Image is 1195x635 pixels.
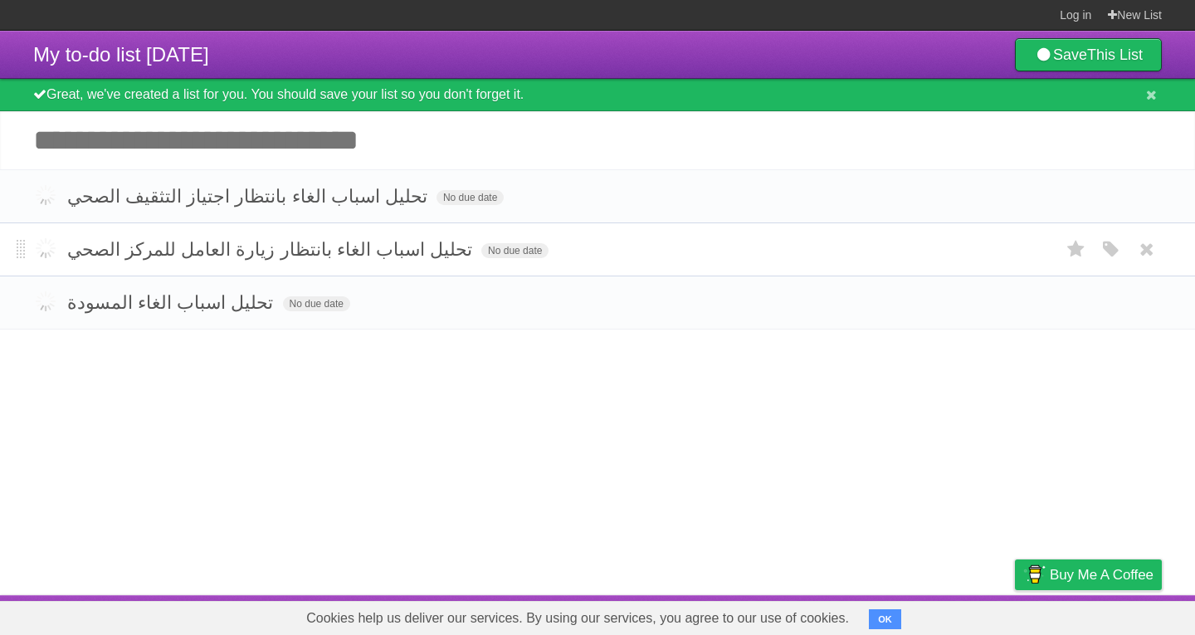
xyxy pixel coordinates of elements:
[1050,560,1154,589] span: Buy me a coffee
[67,292,277,313] span: تحليل اسباب الغاء المسودة
[33,43,209,66] span: My to-do list [DATE]
[849,599,916,631] a: Developers
[1015,559,1162,590] a: Buy me a coffee
[67,186,432,207] span: تحليل اسباب الغاء بانتظار اجتياز التثقيف الصحي
[1061,236,1092,263] label: Star task
[33,183,58,208] label: Done
[1015,38,1162,71] a: SaveThis List
[33,236,58,261] label: Done
[794,599,829,631] a: About
[33,289,58,314] label: Done
[67,239,476,260] span: تحليل اسباب الغاء بانتظار زيارة العامل للمركز الصحي
[283,296,350,311] span: No due date
[290,602,866,635] span: Cookies help us deliver our services. By using our services, you agree to our use of cookies.
[1023,560,1046,589] img: Buy me a coffee
[437,190,504,205] span: No due date
[1057,599,1162,631] a: Suggest a feature
[869,609,901,629] button: OK
[481,243,549,258] span: No due date
[1087,46,1143,63] b: This List
[993,599,1036,631] a: Privacy
[937,599,973,631] a: Terms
